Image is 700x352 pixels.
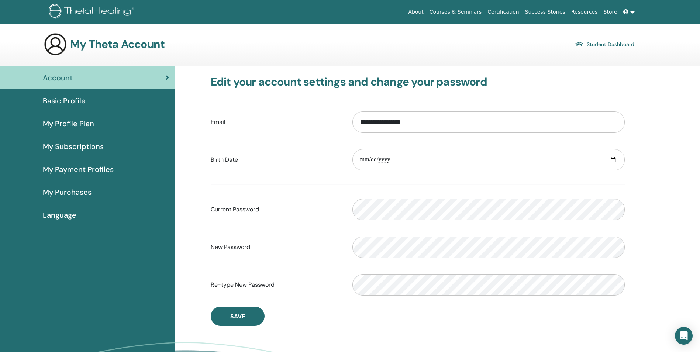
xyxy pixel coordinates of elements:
[43,95,86,106] span: Basic Profile
[575,39,634,49] a: Student Dashboard
[43,164,114,175] span: My Payment Profiles
[43,187,92,198] span: My Purchases
[205,115,347,129] label: Email
[205,278,347,292] label: Re-type New Password
[427,5,485,19] a: Courses & Seminars
[211,307,265,326] button: Save
[70,38,165,51] h3: My Theta Account
[44,32,67,56] img: generic-user-icon.jpg
[205,203,347,217] label: Current Password
[601,5,620,19] a: Store
[485,5,522,19] a: Certification
[49,4,137,20] img: logo.png
[205,153,347,167] label: Birth Date
[522,5,568,19] a: Success Stories
[43,72,73,83] span: Account
[43,141,104,152] span: My Subscriptions
[211,75,625,89] h3: Edit your account settings and change your password
[43,118,94,129] span: My Profile Plan
[43,210,76,221] span: Language
[405,5,426,19] a: About
[575,41,584,48] img: graduation-cap.svg
[230,313,245,320] span: Save
[568,5,601,19] a: Resources
[675,327,693,345] div: Open Intercom Messenger
[205,240,347,254] label: New Password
